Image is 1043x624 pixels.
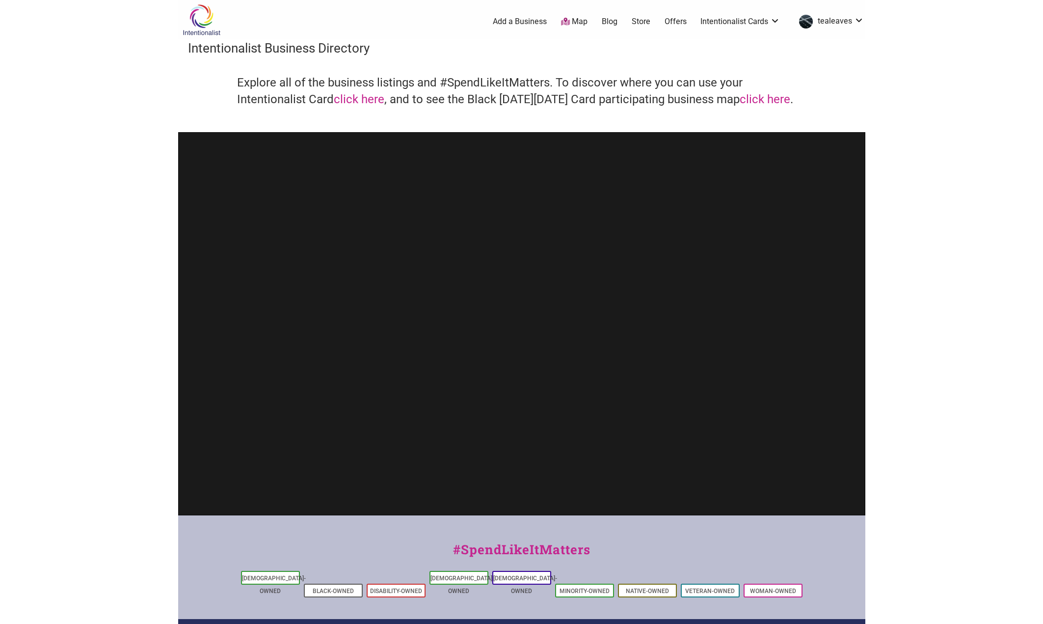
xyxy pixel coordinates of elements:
a: Store [632,16,650,27]
a: [DEMOGRAPHIC_DATA]-Owned [242,575,306,595]
a: Native-Owned [626,588,669,595]
a: tealeaves [794,13,864,30]
a: Disability-Owned [370,588,422,595]
a: Minority-Owned [560,588,610,595]
a: Offers [665,16,687,27]
a: Blog [602,16,617,27]
h3: Intentionalist Business Directory [188,39,856,57]
a: Woman-Owned [750,588,796,595]
a: Intentionalist Cards [700,16,780,27]
a: Add a Business [493,16,547,27]
a: Map [561,16,588,28]
a: Veteran-Owned [685,588,735,595]
a: [DEMOGRAPHIC_DATA]-Owned [430,575,494,595]
a: Black-Owned [313,588,354,595]
a: click here [740,92,790,106]
a: click here [334,92,384,106]
a: [DEMOGRAPHIC_DATA]-Owned [493,575,557,595]
h4: Explore all of the business listings and #SpendLikeItMatters. To discover where you can use your ... [237,75,806,108]
div: #SpendLikeItMatters [178,540,865,569]
img: Intentionalist [178,4,225,36]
